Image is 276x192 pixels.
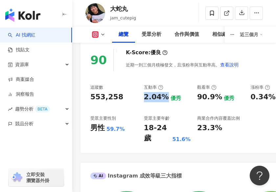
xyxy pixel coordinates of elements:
[172,136,191,143] div: 51.6%
[90,53,107,67] div: 90
[150,49,161,56] div: 優良
[15,102,50,116] span: 趨勢分析
[15,57,29,72] span: 資源庫
[15,116,34,131] span: 競品分析
[174,31,199,38] div: 合作與價值
[8,107,12,111] span: rise
[8,76,34,83] a: 商案媒合
[197,115,240,121] div: 商業合作內容覆蓋比例
[126,49,168,56] div: K-Score :
[90,173,106,179] div: AI
[35,106,50,112] div: BETA
[11,172,23,183] img: chrome extension
[144,115,170,121] div: 受眾主要年齡
[240,29,263,40] div: 近三個月
[212,31,232,38] div: 相似網紅
[90,115,116,121] div: 受眾主要性別
[110,15,136,20] span: jam_cutepig
[90,84,103,90] div: 追蹤數
[197,84,217,90] div: 觀看率
[220,58,239,71] button: 查看說明
[126,58,239,71] div: 近期一到三個月積極發文，且漲粉率與互動率高。
[197,123,222,133] div: 23.3%
[171,95,181,102] div: 優秀
[144,123,171,143] div: 18-24 歲
[220,62,239,67] span: 查看說明
[9,169,64,186] a: chrome extension立即安裝 瀏覽器外掛
[90,123,105,133] div: 男性
[8,32,35,38] a: searchAI 找網紅
[251,92,276,102] div: 0.34%
[119,31,128,38] div: 總覽
[90,172,182,180] div: Instagram 成效等級三大指標
[8,91,34,98] a: 洞察報告
[26,172,49,183] span: 立即安裝 瀏覽器外掛
[144,84,163,90] div: 互動率
[224,95,234,102] div: 優秀
[5,9,40,22] img: logo
[85,3,105,23] img: KOL Avatar
[197,92,222,102] div: 90.9%
[90,92,123,102] div: 553,258
[110,5,136,13] div: 大蛇丸
[251,84,270,90] div: 漲粉率
[144,92,169,102] div: 2.04%
[142,31,161,38] div: 受眾分析
[106,126,125,133] div: 59.7%
[8,47,30,53] a: 找貼文
[250,166,269,185] iframe: Help Scout Beacon - Open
